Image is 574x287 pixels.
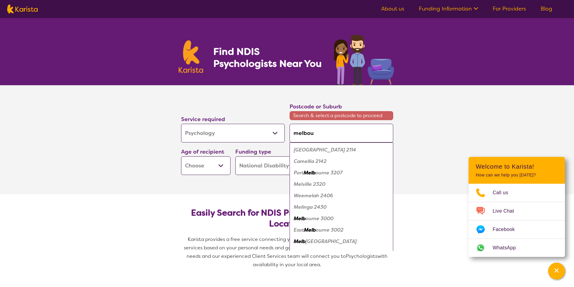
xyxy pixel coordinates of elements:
em: [GEOGRAPHIC_DATA] [306,238,357,245]
em: ourne 3207 [315,170,343,176]
h2: Welcome to Karista! [476,163,558,170]
em: Melb [294,238,306,245]
div: Camellia 2142 [293,156,390,167]
div: Melinga 2430 [293,201,390,213]
p: How can we help you [DATE]? [476,173,558,178]
ul: Choose channel [469,184,565,257]
span: Karista provides a free service connecting you with Psychologists and other disability services b... [184,236,392,259]
em: Melb [294,215,306,222]
a: Funding Information [419,5,478,12]
img: Karista logo [7,5,38,14]
h1: Find NDIS Psychologists Near You [213,45,325,70]
em: Melville 2320 [294,181,325,187]
em: [GEOGRAPHIC_DATA] 2114 [294,147,356,153]
em: Melb [304,227,316,233]
span: Live Chat [493,207,521,216]
em: North [294,250,307,256]
em: ourne 3000 [306,215,334,222]
span: Psychologists [346,253,377,259]
span: Search & select a postcode to proceed [290,111,393,120]
a: Web link opens in a new tab. [469,239,565,257]
div: Channel Menu [469,157,565,257]
em: Melinga 2430 [294,204,327,210]
div: North Melbourne 3051 [293,247,390,259]
a: About us [381,5,404,12]
span: Facebook [493,225,522,234]
label: Postcode or Suburb [290,103,342,110]
div: Melbourne Airport 3045 [293,236,390,247]
img: Karista logo [179,40,203,73]
em: ourne 3051 [319,250,345,256]
div: Melrose Park 2114 [293,144,390,156]
a: For Providers [493,5,526,12]
em: ourne 3002 [316,227,343,233]
div: Melbourne 3000 [293,213,390,224]
input: Type [290,124,393,142]
em: Melb [307,250,319,256]
div: Melville 2320 [293,179,390,190]
div: East Melbourne 3002 [293,224,390,236]
a: Blog [541,5,552,12]
span: Call us [493,188,516,197]
em: Melb [304,170,315,176]
div: Weemelah 2406 [293,190,390,201]
h2: Easily Search for NDIS Psychologists by Need & Location [186,207,388,229]
img: psychology [332,33,396,85]
span: WhatsApp [493,243,523,252]
button: Channel Menu [548,263,565,279]
em: Camellia 2142 [294,158,327,164]
em: Weemelah 2406 [294,192,333,199]
label: Service required [181,116,225,123]
em: East [294,227,304,233]
label: Funding type [235,148,271,155]
em: Port [294,170,304,176]
label: Age of recipient [181,148,224,155]
div: Port Melbourne 3207 [293,167,390,179]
